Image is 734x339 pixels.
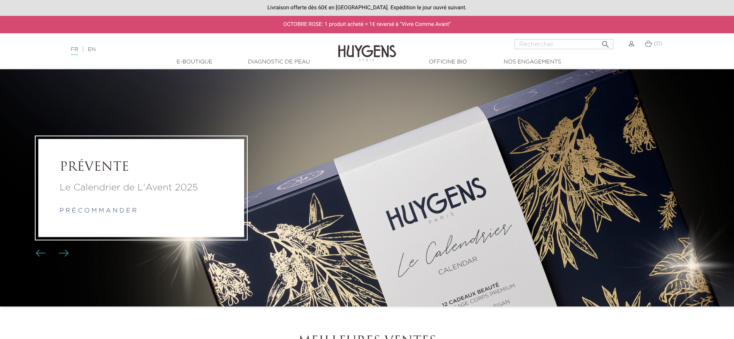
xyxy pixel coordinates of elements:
a: Nos engagements [494,58,571,66]
a: E-Boutique [156,58,233,66]
a: Diagnostic de peau [240,58,318,66]
div: | [67,45,300,54]
span: (0) [654,41,662,46]
a: FR [71,47,78,55]
a: EN [88,47,96,52]
i:  [601,38,610,47]
a: p r é c o m m a n d e r [60,208,137,214]
a: PRÉVENTE [60,160,223,175]
img: Huygens [338,33,396,62]
div: Boutons du carrousel [39,248,64,259]
input: Rechercher [515,39,613,49]
a: Officine Bio [409,58,487,66]
a: Le Calendrier de L'Avent 2025 [60,181,223,195]
button:  [599,37,613,47]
